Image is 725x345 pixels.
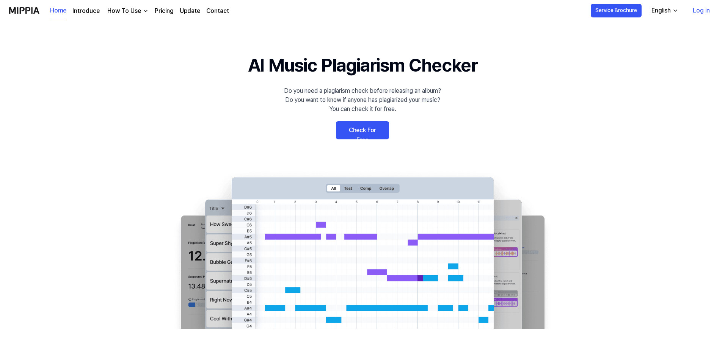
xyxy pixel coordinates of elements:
h1: AI Music Plagiarism Checker [248,52,477,79]
a: Check For Free [336,121,389,139]
img: main Image [165,170,560,329]
div: English [650,6,672,15]
div: Do you need a plagiarism check before releasing an album? Do you want to know if anyone has plagi... [284,86,441,114]
div: How To Use [106,6,143,16]
a: Contact [206,6,229,16]
img: down [143,8,149,14]
a: Pricing [155,6,174,16]
a: Update [180,6,200,16]
a: Home [50,0,66,21]
button: Service Brochure [591,4,642,17]
button: How To Use [106,6,149,16]
a: Introduce [72,6,100,16]
button: English [645,3,683,18]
